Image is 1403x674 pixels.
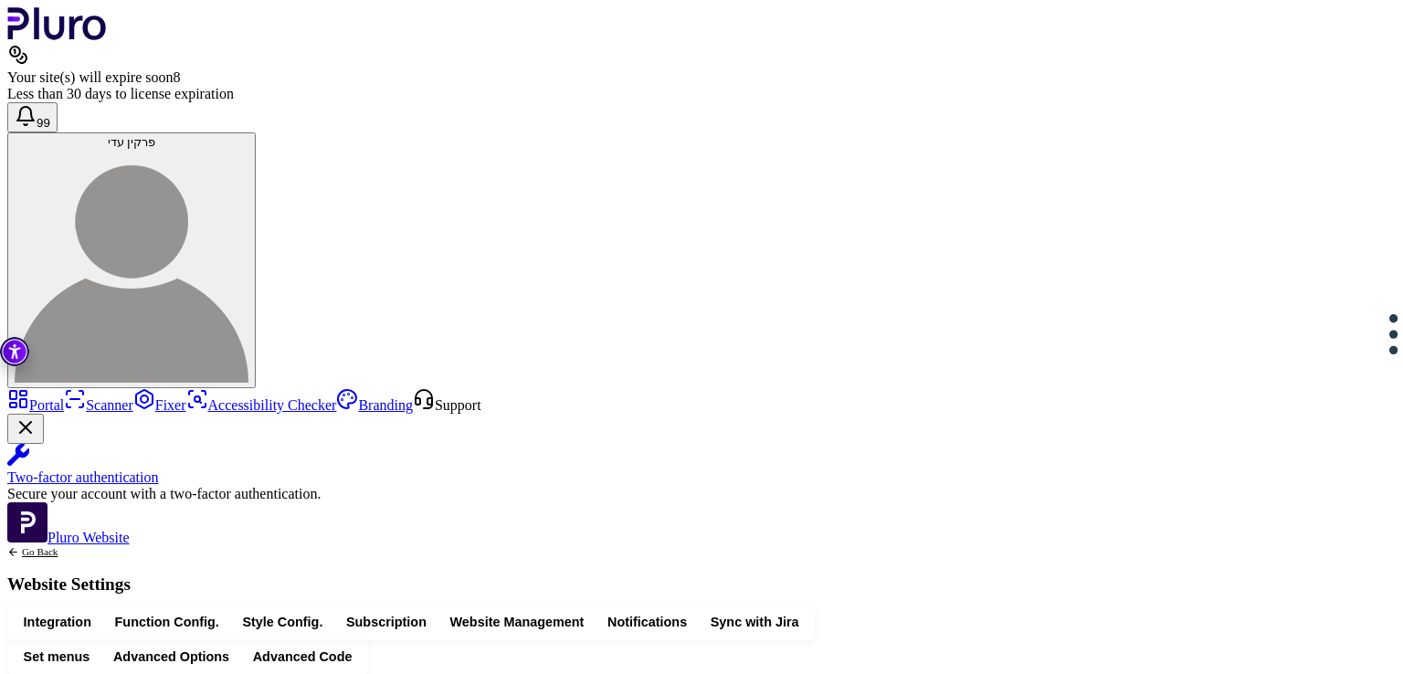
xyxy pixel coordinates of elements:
button: Function Config. [103,609,231,636]
div: Two-factor authentication [7,469,1396,486]
span: Sync with Jira [711,614,799,631]
button: Advanced Code [241,644,364,670]
span: Notifications [607,614,687,631]
h1: Website Settings [7,575,131,593]
span: Advanced Options [113,648,229,666]
a: Portal [7,397,64,413]
button: Advanced Options [101,644,241,670]
button: Integration [12,609,103,636]
button: Subscription [334,609,438,636]
button: Close Two-factor authentication notification [7,414,44,444]
img: פרקין עדי [15,149,248,383]
a: Accessibility Checker [186,397,337,413]
span: Function Config. [115,614,219,631]
button: Notifications [596,609,699,636]
button: Open notifications, you have 390 new notifications [7,102,58,132]
button: Set menus [12,644,101,670]
button: Website Management [438,609,596,636]
div: Less than 30 days to license expiration [7,86,1396,102]
span: Advanced Code [253,648,353,666]
aside: Sidebar menu [7,388,1396,546]
a: Two-factor authentication [7,444,1396,486]
a: Open Pluro Website [7,530,130,545]
span: Website Management [450,614,585,631]
a: Logo [7,27,107,43]
a: Branding [336,397,413,413]
span: 8 [173,69,180,85]
button: פרקין עדיפרקין עדי [7,132,256,388]
a: Back to previous screen [7,546,131,558]
a: Scanner [64,397,133,413]
a: Open Support screen [413,397,481,413]
button: Sync with Jira [699,609,810,636]
span: פרקין עדי [108,135,156,149]
div: Secure your account with a two-factor authentication. [7,486,1396,502]
button: Style Config. [231,609,335,636]
span: Subscription [346,614,427,631]
div: Your site(s) will expire soon [7,69,1396,86]
span: Set menus [24,648,90,666]
span: Style Config. [242,614,322,631]
a: Fixer [133,397,186,413]
span: 99 [37,116,50,130]
span: Integration [24,614,91,631]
